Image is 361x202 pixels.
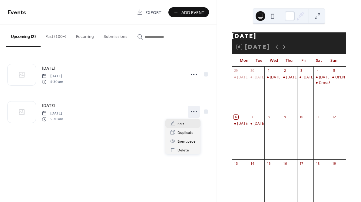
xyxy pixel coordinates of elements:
button: Add Event [168,7,209,17]
button: Upcoming (2) [6,25,41,47]
div: 13 [233,161,238,166]
span: 5:30 am [42,79,63,84]
div: 11 [315,115,320,119]
div: 6 [233,115,238,119]
div: Tue [252,55,267,67]
div: 14 [250,161,254,166]
div: Sat [311,55,326,67]
a: Export [132,7,166,17]
div: [DATE] [303,75,314,80]
div: 29 [233,68,238,73]
a: [DATE] [42,65,55,72]
a: [DATE] [42,102,55,109]
button: Submissions [99,25,132,46]
span: [DATE] [42,65,55,72]
div: 3 [299,68,303,73]
div: Thu [281,55,296,67]
div: OPEN GYM 9 AM [330,75,346,80]
div: 5 [332,68,336,73]
div: 12 [332,115,336,119]
div: [DATE] [232,32,346,40]
div: [DATE] [319,75,331,80]
span: 5:30 am [42,116,63,122]
div: 9 [283,115,287,119]
div: 10 [299,115,303,119]
div: Tuesday 30 Sept [248,75,264,80]
div: [DATE] [253,121,265,126]
div: 17 [299,161,303,166]
div: Friday 3 Oct [297,75,313,80]
div: 4 [315,68,320,73]
div: [DATE] [237,75,249,80]
span: Events [8,7,26,18]
div: Mon [237,55,251,67]
span: [DATE] [42,103,55,109]
div: 15 [266,161,271,166]
div: 2 [283,68,287,73]
span: Add Event [181,9,204,16]
div: 18 [315,161,320,166]
div: 8 [266,115,271,119]
div: 19 [332,161,336,166]
span: [DATE] [42,74,63,79]
div: Monday 29 Sept [232,75,248,80]
div: Thursday 2 Oct [281,75,297,80]
span: [DATE] [42,111,63,116]
div: Wed [267,55,281,67]
div: Monday 6 Oct [232,121,248,126]
div: 7 [250,115,254,119]
div: Wednesday 1 Oct [264,75,281,80]
div: 1 [266,68,271,73]
div: Saturday 4 Oct [313,75,330,80]
span: Export [145,9,161,16]
span: Event page [177,138,196,145]
span: Edit [177,121,184,127]
button: Past (100+) [41,25,71,46]
div: [DATE] [270,75,282,80]
div: Tuesday 8 Oct [248,121,264,126]
div: 30 [250,68,254,73]
div: [DATE] [237,121,249,126]
div: 16 [283,161,287,166]
div: [DATE] [253,75,265,80]
div: [DATE] [286,75,298,80]
div: Fri [296,55,311,67]
button: Recurring [71,25,99,46]
div: CrossFit Kids 10:30 AM [319,80,357,85]
span: Delete [177,147,189,154]
div: Sun [326,55,341,67]
span: Duplicate [177,130,194,136]
div: CrossFit Kids 10:30 AM [313,80,330,85]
